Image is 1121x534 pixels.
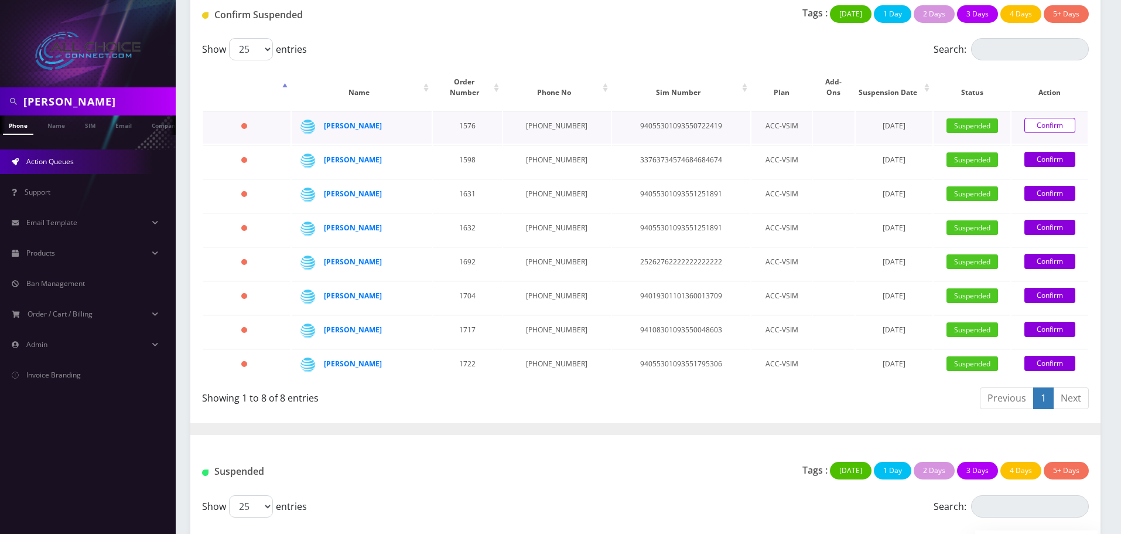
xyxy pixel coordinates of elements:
a: [PERSON_NAME] [324,189,382,199]
td: ACC-VSIM [751,281,812,314]
a: Next [1053,387,1089,409]
a: [PERSON_NAME] [324,223,382,233]
th: Status [934,65,1010,110]
td: 1704 [433,281,502,314]
span: Suspended [946,254,998,269]
td: ACC-VSIM [751,213,812,246]
span: Email Template [26,217,77,227]
td: ACC-VSIM [751,247,812,280]
td: [PHONE_NUMBER] [503,111,611,144]
td: 94055301093550722419 [612,111,750,144]
td: 33763734574684684674 [612,145,750,178]
select: Showentries [229,495,273,518]
a: Company [146,115,185,134]
td: [PHONE_NUMBER] [503,145,611,178]
a: Confirm [1024,322,1075,337]
td: [DATE] [856,247,932,280]
a: [PERSON_NAME] [324,155,382,165]
button: 4 Days [1000,462,1041,479]
a: Name [42,115,71,134]
td: [PHONE_NUMBER] [503,213,611,246]
th: Sim Number: activate to sort column ascending [612,65,750,110]
a: Email [110,115,138,134]
label: Search: [934,495,1089,518]
span: Suspended [946,322,998,337]
th: Phone No: activate to sort column ascending [503,65,611,110]
th: Name: activate to sort column ascending [292,65,432,110]
button: 2 Days [914,5,955,23]
td: 1576 [433,111,502,144]
button: 1 Day [874,462,911,479]
th: Suspension Date: activate to sort column ascending [856,65,932,110]
a: [PERSON_NAME] [324,359,382,369]
a: Confirm [1024,254,1075,269]
input: Search: [971,38,1089,60]
span: Suspended [946,152,998,167]
span: Suspended [946,220,998,235]
td: ACC-VSIM [751,349,812,382]
td: 94108301093550048603 [612,315,750,348]
button: 2 Days [914,462,955,479]
th: Plan [751,65,812,110]
p: Tags : [802,463,828,477]
td: 94019301101360013709 [612,281,750,314]
td: [PHONE_NUMBER] [503,247,611,280]
td: [DATE] [856,349,932,382]
img: All Choice Connect [35,32,141,70]
td: ACC-VSIM [751,179,812,212]
td: [DATE] [856,145,932,178]
a: Confirm [1024,356,1075,371]
td: [DATE] [856,213,932,246]
span: Support [25,187,50,197]
button: [DATE] [830,5,871,23]
a: [PERSON_NAME] [324,325,382,335]
td: 25262762222222222222 [612,247,750,280]
td: [PHONE_NUMBER] [503,179,611,212]
input: Search: [971,495,1089,518]
span: Admin [26,339,47,349]
button: 5+ Days [1044,462,1089,479]
input: Search in Company [23,90,173,113]
td: [DATE] [856,315,932,348]
img: Confirm Suspended [202,12,209,19]
a: SIM [79,115,101,134]
span: Suspended [946,356,998,371]
td: 1692 [433,247,502,280]
td: 94055301093551251891 [612,213,750,246]
a: Confirm [1024,220,1075,235]
th: Action [1011,65,1088,110]
td: ACC-VSIM [751,145,812,178]
label: Show entries [202,495,307,518]
th: : activate to sort column descending [203,65,290,110]
a: [PERSON_NAME] [324,257,382,267]
a: [PERSON_NAME] [324,121,382,131]
td: [PHONE_NUMBER] [503,349,611,382]
span: Suspended [946,118,998,133]
select: Showentries [229,38,273,60]
h1: Suspended [202,466,486,477]
td: 1631 [433,179,502,212]
span: Products [26,248,55,258]
span: Action Queues [26,157,74,166]
td: [DATE] [856,281,932,314]
span: Suspended [946,288,998,303]
th: Add-Ons [813,65,855,110]
td: [PHONE_NUMBER] [503,315,611,348]
button: 3 Days [957,5,998,23]
span: Invoice Branding [26,370,81,380]
button: 3 Days [957,462,998,479]
a: Phone [3,115,33,135]
td: 94055301093551251891 [612,179,750,212]
th: Order Number: activate to sort column ascending [433,65,502,110]
span: Suspended [946,186,998,201]
td: ACC-VSIM [751,111,812,144]
td: 94055301093551795306 [612,349,750,382]
a: Previous [980,387,1034,409]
